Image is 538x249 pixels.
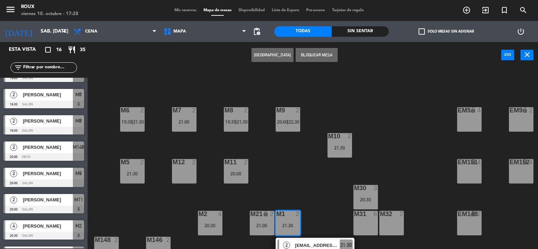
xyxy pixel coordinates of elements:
span: MAPA [173,29,186,34]
div: M30 [354,185,354,191]
span: M8 [75,117,82,125]
div: 21:30 [120,171,145,176]
span: 2 [10,118,17,125]
span: 2 [10,144,17,151]
button: power_input [501,50,514,60]
div: 20:30 [198,223,222,228]
div: 4 [477,159,482,165]
i: menu [5,4,16,15]
div: Sin sentar [332,26,389,37]
div: 6 [374,211,378,217]
span: [PERSON_NAME] [23,196,73,203]
i: turned_in_not [500,6,509,14]
i: lock [522,107,528,113]
i: filter_list [14,63,22,72]
span: 16 [56,46,62,54]
span: [PERSON_NAME] [23,91,73,98]
span: M9 [75,169,82,178]
div: 21:30 [276,223,300,228]
button: close [520,50,533,60]
i: crop_square [44,46,52,54]
div: viernes 10. octubre - 17:28 [21,11,78,18]
i: arrow_drop_down [60,27,68,36]
span: 21:30 [237,119,248,125]
i: power_settings_new [517,27,525,36]
span: | [235,119,237,125]
div: 2 [244,107,248,113]
div: 2 [270,211,274,217]
div: Roux [21,4,78,11]
i: lock [470,159,476,165]
div: 2 [244,159,248,165]
span: M146 [73,143,84,151]
span: 2 [283,242,290,249]
span: [PERSON_NAME] [23,170,73,177]
span: | [287,119,289,125]
span: 2 [10,170,17,177]
button: Bloquear Mesa [296,48,338,62]
span: M2 [75,222,82,230]
i: search [519,6,527,14]
span: pending_actions [253,27,261,36]
div: 4 [218,211,222,217]
span: 35 [80,46,85,54]
div: M10 [328,133,329,139]
span: Lista de Espera [268,8,303,12]
button: menu [5,4,16,17]
span: 20:00 [277,119,288,125]
span: Cena [85,29,97,34]
i: close [523,50,531,59]
div: 2 [296,107,300,113]
div: 2 [296,211,300,217]
span: Tarjetas de regalo [329,8,367,12]
div: 2 [529,107,533,113]
button: [GEOGRAPHIC_DATA] [251,48,294,62]
span: 4 [10,223,17,230]
div: 2 [140,159,145,165]
div: M32 [380,211,380,217]
input: Filtrar por nombre... [22,64,77,71]
span: Disponibilidad [235,8,268,12]
span: [PERSON_NAME] [23,144,73,151]
span: Mis reservas [171,8,200,12]
i: add_circle_outline [462,6,471,14]
div: 20:30 [353,197,378,202]
div: 2 [348,133,352,139]
div: 3 [374,185,378,191]
span: 2 [10,196,17,203]
div: 2 [140,107,145,113]
div: 20:00 [224,171,248,176]
span: Mapa de mesas [200,8,235,12]
span: 19:30 [122,119,132,125]
div: Todas [274,26,332,37]
div: 4 [477,107,482,113]
span: 19:30 [225,119,236,125]
div: 2 [477,211,482,217]
i: lock [522,159,528,165]
div: Esta vista [4,46,50,54]
i: power_input [504,50,512,59]
span: 2 [10,91,17,98]
div: 2 [192,107,196,113]
span: M6 [75,90,82,99]
div: 2 [400,211,404,217]
div: 21:30 [327,145,352,150]
i: lock [263,211,269,217]
i: restaurant [68,46,76,54]
div: 2 [115,237,119,243]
